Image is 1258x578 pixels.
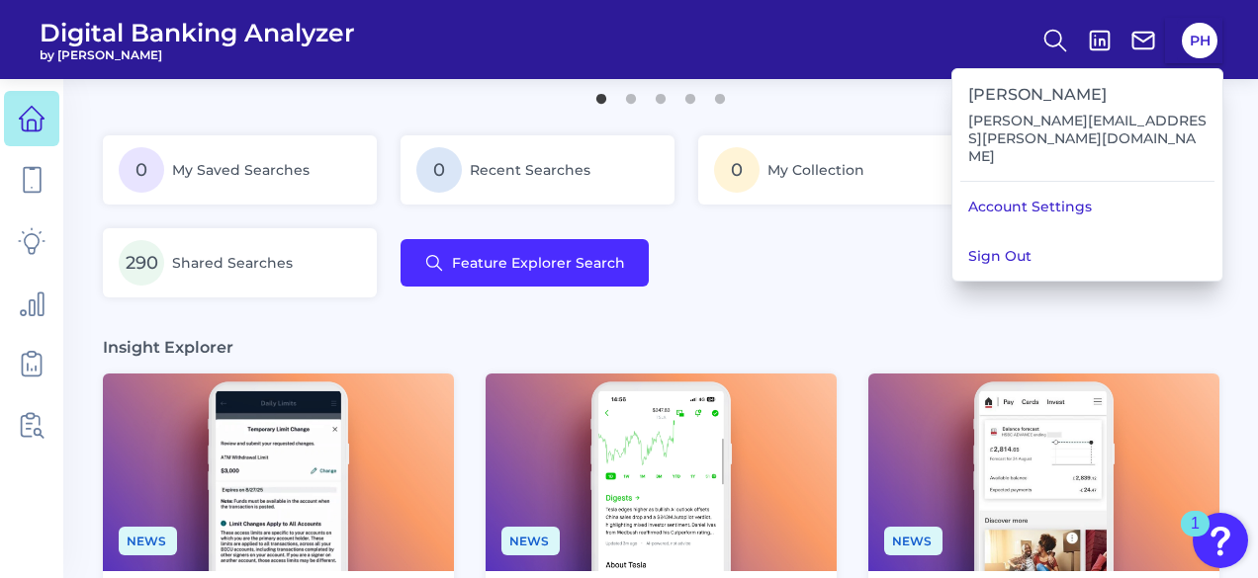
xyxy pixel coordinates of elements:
[40,18,355,47] span: Digital Banking Analyzer
[1193,513,1248,568] button: Open Resource Center, 1 new notification
[1182,23,1217,58] button: PH
[591,84,611,104] button: 1
[172,161,310,179] span: My Saved Searches
[401,239,649,287] button: Feature Explorer Search
[119,240,164,286] span: 290
[621,84,641,104] button: 2
[501,527,560,555] span: News
[968,85,1207,104] h3: [PERSON_NAME]
[401,135,674,205] a: 0Recent Searches
[767,161,864,179] span: My Collection
[868,373,1219,571] img: News - Phone.png
[470,161,590,179] span: Recent Searches
[119,527,177,555] span: News
[486,373,837,571] img: News - Phone (1).png
[452,255,625,271] span: Feature Explorer Search
[952,231,1222,281] button: Sign Out
[103,337,233,358] h3: Insight Explorer
[952,182,1222,231] a: Account Settings
[416,147,462,193] span: 0
[710,84,730,104] button: 5
[651,84,671,104] button: 3
[1191,524,1200,549] div: 1
[103,373,454,571] img: News - Phone (2).png
[501,531,560,549] a: News
[40,47,355,62] span: by [PERSON_NAME]
[119,147,164,193] span: 0
[680,84,700,104] button: 4
[884,531,943,549] a: News
[714,147,760,193] span: 0
[698,135,972,205] a: 0My Collection
[103,135,377,205] a: 0My Saved Searches
[884,527,943,555] span: News
[172,254,293,272] span: Shared Searches
[968,112,1207,165] p: [PERSON_NAME][EMAIL_ADDRESS][PERSON_NAME][DOMAIN_NAME]
[103,228,377,297] a: 290Shared Searches
[119,531,177,549] a: News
